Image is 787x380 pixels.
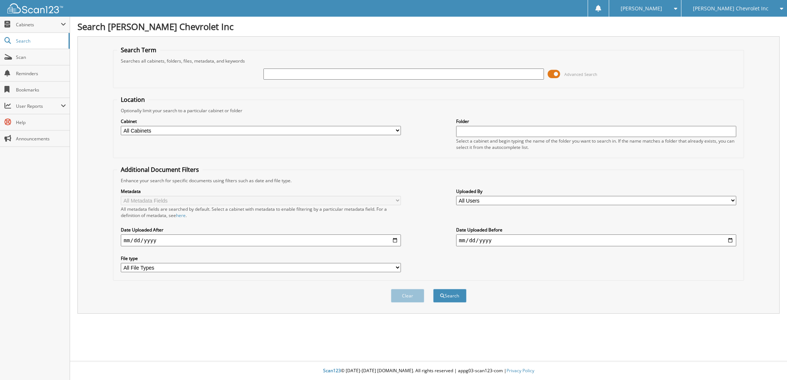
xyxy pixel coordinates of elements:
[16,70,66,77] span: Reminders
[693,6,768,11] span: [PERSON_NAME] Chevrolet Inc
[433,289,466,303] button: Search
[456,227,737,233] label: Date Uploaded Before
[16,54,66,60] span: Scan
[16,21,61,28] span: Cabinets
[456,188,737,194] label: Uploaded By
[391,289,424,303] button: Clear
[507,367,534,374] a: Privacy Policy
[77,20,780,33] h1: Search [PERSON_NAME] Chevrolet Inc
[16,119,66,126] span: Help
[121,255,401,261] label: File type
[117,107,740,114] div: Optionally limit your search to a particular cabinet or folder
[117,166,203,174] legend: Additional Document Filters
[7,3,63,13] img: scan123-logo-white.svg
[456,138,737,150] div: Select a cabinet and begin typing the name of the folder you want to search in. If the name match...
[117,96,149,104] legend: Location
[121,234,401,246] input: start
[121,118,401,124] label: Cabinet
[456,234,737,246] input: end
[16,38,65,44] span: Search
[70,362,787,380] div: © [DATE]-[DATE] [DOMAIN_NAME]. All rights reserved | appg03-scan123-com |
[117,177,740,184] div: Enhance your search for specific documents using filters such as date and file type.
[16,87,66,93] span: Bookmarks
[121,188,401,194] label: Metadata
[621,6,662,11] span: [PERSON_NAME]
[16,136,66,142] span: Announcements
[456,118,737,124] label: Folder
[117,58,740,64] div: Searches all cabinets, folders, files, metadata, and keywords
[121,206,401,219] div: All metadata fields are searched by default. Select a cabinet with metadata to enable filtering b...
[121,227,401,233] label: Date Uploaded After
[176,212,186,219] a: here
[117,46,160,54] legend: Search Term
[323,367,341,374] span: Scan123
[16,103,61,109] span: User Reports
[564,71,597,77] span: Advanced Search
